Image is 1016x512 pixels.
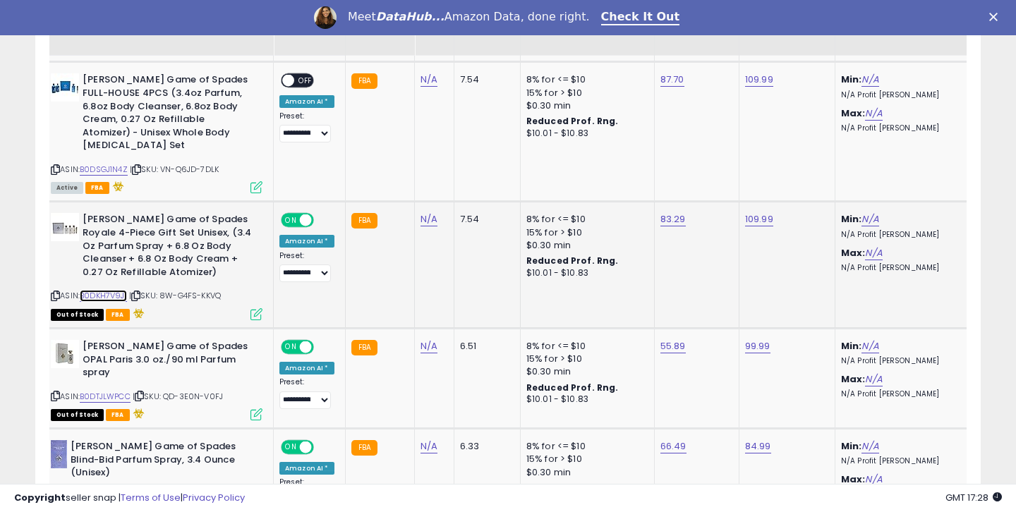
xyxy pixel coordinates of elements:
a: N/A [861,439,878,453]
img: 314EgC+eAzL._SL40_.jpg [51,213,79,241]
span: OFF [294,75,317,87]
a: N/A [861,339,878,353]
div: ASIN: [51,213,262,318]
b: [PERSON_NAME] Game of Spades Royale 4-Piece Gift Set Unisex, (3.4 Oz Parfum Spray + 6.8 Oz Body C... [83,213,254,282]
b: Min: [841,212,862,226]
div: 8% for <= $10 [526,213,643,226]
span: FBA [106,409,130,421]
i: DataHub... [376,10,445,23]
a: N/A [865,106,882,121]
i: hazardous material [130,408,145,418]
b: [PERSON_NAME] Game of Spades Blind-Bid Parfum Spray, 3.4 Ounce (Unisex) [71,440,242,483]
div: Preset: [279,251,334,283]
small: FBA [351,213,377,228]
span: | SKU: QD-3E0N-V0FJ [133,391,223,402]
span: | SKU: VN-Q6JD-7DLK [130,164,219,175]
div: 8% for <= $10 [526,440,643,453]
a: 109.99 [745,212,773,226]
div: $0.30 min [526,466,643,479]
div: $0.30 min [526,99,643,112]
span: All listings that are currently out of stock and unavailable for purchase on Amazon [51,409,104,421]
a: 99.99 [745,339,770,353]
b: Max: [841,372,866,386]
a: 55.89 [660,339,686,353]
span: All listings that are currently out of stock and unavailable for purchase on Amazon [51,309,104,321]
span: OFF [312,214,334,226]
div: Preset: [279,111,334,143]
b: Min: [841,73,862,86]
div: 15% for > $10 [526,353,643,365]
div: 6.33 [460,440,509,453]
div: $0.30 min [526,239,643,252]
a: N/A [421,439,437,453]
div: seller snap | | [14,492,245,505]
a: B0DSGJ1N4Z [80,164,128,176]
div: ASIN: [51,73,262,192]
img: Profile image for Georgie [314,6,337,29]
b: Min: [841,339,862,353]
b: Reduced Prof. Rng. [526,382,619,394]
span: All listings currently available for purchase on Amazon [51,182,83,194]
span: OFF [312,341,334,353]
a: Check It Out [601,10,680,25]
img: 31nQrKua8eL._SL40_.jpg [51,340,79,368]
span: ON [282,441,300,453]
div: $0.30 min [526,365,643,378]
span: ON [282,341,300,353]
div: 6.51 [460,340,509,353]
div: 15% for > $10 [526,87,643,99]
small: FBA [351,440,377,456]
span: FBA [85,182,109,194]
div: 7.54 [460,73,509,86]
span: ON [282,214,300,226]
div: Amazon AI * [279,95,334,108]
small: FBA [351,340,377,355]
a: Privacy Policy [183,491,245,504]
a: N/A [421,212,437,226]
div: Preset: [279,377,334,409]
div: 15% for > $10 [526,453,643,465]
a: N/A [865,246,882,260]
a: N/A [865,372,882,386]
a: 87.70 [660,73,684,87]
div: Amazon AI * [279,235,334,248]
a: N/A [861,73,878,87]
a: N/A [861,212,878,226]
a: B0DTJLWPCC [80,391,131,403]
p: N/A Profit [PERSON_NAME] [841,230,958,240]
a: Terms of Use [121,491,181,504]
p: N/A Profit [PERSON_NAME] [841,123,958,133]
div: 7.54 [460,213,509,226]
a: 66.49 [660,439,687,453]
strong: Copyright [14,491,66,504]
b: Min: [841,439,862,453]
div: 8% for <= $10 [526,73,643,86]
a: 83.29 [660,212,686,226]
p: N/A Profit [PERSON_NAME] [841,263,958,273]
i: hazardous material [109,181,124,191]
a: N/A [421,73,437,87]
span: 2025-09-10 17:28 GMT [945,491,1002,504]
div: $10.01 - $10.83 [526,394,643,406]
b: [PERSON_NAME] Game of Spades OPAL Paris 3.0 oz./90 ml Parfum spray [83,340,254,383]
i: hazardous material [130,308,145,318]
span: OFF [312,441,334,453]
img: 31WfQihOnTL._SL40_.jpg [51,73,79,102]
b: Max: [841,246,866,260]
div: 8% for <= $10 [526,340,643,353]
a: 109.99 [745,73,773,87]
span: FBA [106,309,130,321]
small: FBA [351,73,377,89]
div: Close [989,13,1003,21]
div: Amazon AI * [279,362,334,374]
a: B0DKH7V9J1 [80,290,127,302]
p: N/A Profit [PERSON_NAME] [841,456,958,466]
img: 416f3HSt6VL._SL40_.jpg [51,440,67,468]
div: ASIN: [51,340,262,419]
div: $10.01 - $10.83 [526,267,643,279]
p: N/A Profit [PERSON_NAME] [841,356,958,366]
div: 15% for > $10 [526,226,643,239]
b: Reduced Prof. Rng. [526,255,619,267]
a: 84.99 [745,439,771,453]
b: [PERSON_NAME] Game of Spades FULL-HOUSE 4PCS (3.4oz Parfum, 6.8oz Body Cleanser, 6.8oz Body Cream... [83,73,254,155]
